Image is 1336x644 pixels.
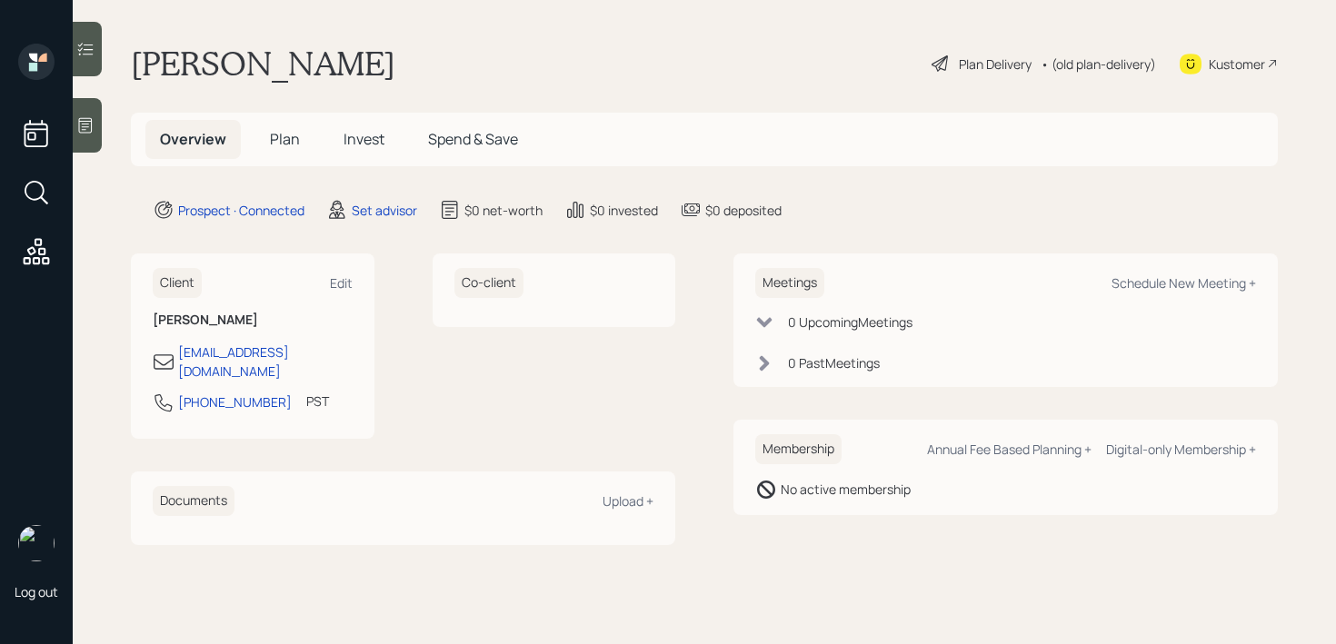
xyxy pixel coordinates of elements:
[330,274,353,292] div: Edit
[153,312,353,328] h6: [PERSON_NAME]
[15,583,58,600] div: Log out
[131,44,395,84] h1: [PERSON_NAME]
[344,129,384,149] span: Invest
[705,201,782,220] div: $0 deposited
[178,392,292,411] div: [PHONE_NUMBER]
[306,391,329,411] div: PST
[788,312,912,332] div: 0 Upcoming Meeting s
[781,480,911,499] div: No active membership
[464,201,543,220] div: $0 net-worth
[428,129,518,149] span: Spend & Save
[755,268,824,298] h6: Meetings
[18,525,55,561] img: retirable_logo.png
[959,54,1032,74] div: Plan Delivery
[160,129,226,149] span: Overview
[1106,441,1256,458] div: Digital-only Membership +
[153,486,234,516] h6: Documents
[788,353,880,372] div: 0 Past Meeting s
[1041,54,1156,74] div: • (old plan-delivery)
[1209,54,1265,74] div: Kustomer
[755,434,842,464] h6: Membership
[603,492,653,510] div: Upload +
[178,342,353,381] div: [EMAIL_ADDRESS][DOMAIN_NAME]
[590,201,658,220] div: $0 invested
[352,201,417,220] div: Set advisor
[153,268,202,298] h6: Client
[178,201,304,220] div: Prospect · Connected
[454,268,523,298] h6: Co-client
[270,129,300,149] span: Plan
[927,441,1092,458] div: Annual Fee Based Planning +
[1112,274,1256,292] div: Schedule New Meeting +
